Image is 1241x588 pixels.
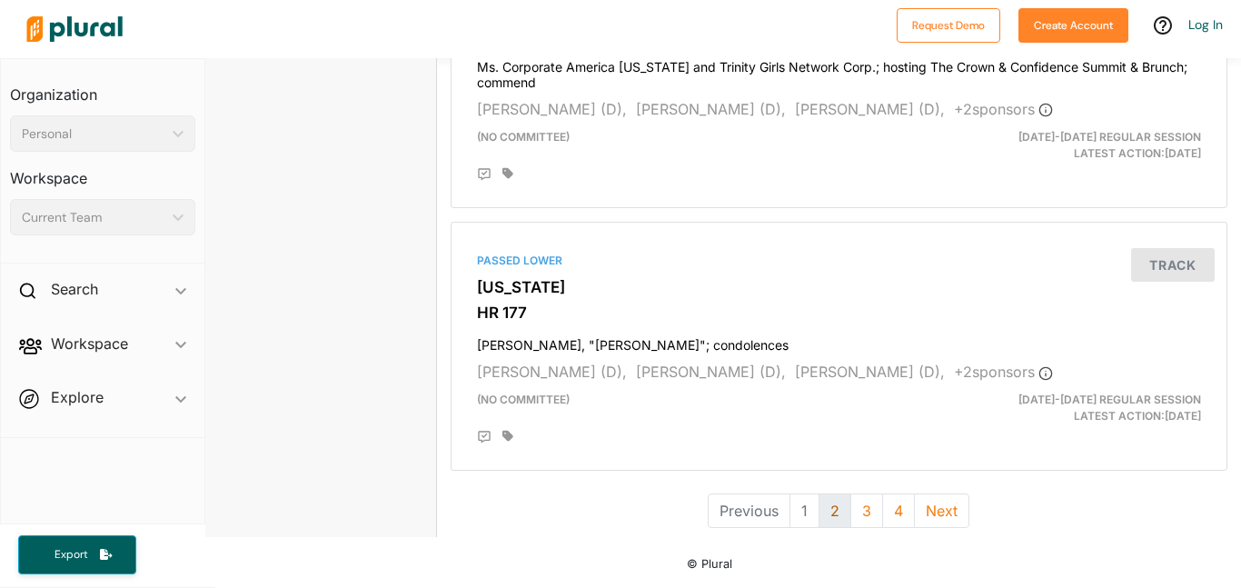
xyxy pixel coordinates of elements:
[477,363,627,381] span: [PERSON_NAME] (D),
[636,100,786,118] span: [PERSON_NAME] (D),
[954,100,1053,118] span: + 2 sponsor s
[10,68,195,108] h3: Organization
[463,392,964,424] div: (no committee)
[914,493,969,528] button: Next
[954,363,1053,381] span: + 2 sponsor s
[18,535,136,574] button: Export
[897,8,1000,43] button: Request Demo
[795,100,945,118] span: [PERSON_NAME] (D),
[477,253,1201,269] div: Passed Lower
[897,15,1000,34] a: Request Demo
[1018,8,1128,43] button: Create Account
[819,493,851,528] button: 2
[42,547,100,563] span: Export
[463,129,964,162] div: (no committee)
[502,167,513,180] div: Add tags
[477,100,627,118] span: [PERSON_NAME] (D),
[850,493,883,528] button: 3
[1018,15,1128,34] a: Create Account
[1188,16,1223,33] a: Log In
[687,557,732,571] small: © Plural
[51,279,98,299] h2: Search
[1018,130,1201,144] span: [DATE]-[DATE] Regular Session
[964,392,1215,424] div: Latest Action: [DATE]
[1018,393,1201,406] span: [DATE]-[DATE] Regular Session
[22,125,165,144] div: Personal
[795,363,945,381] span: [PERSON_NAME] (D),
[1131,248,1215,282] button: Track
[10,152,195,192] h3: Workspace
[477,430,491,444] div: Add Position Statement
[22,208,165,227] div: Current Team
[477,51,1201,91] h4: Ms. Corporate America [US_STATE] and Trinity Girls Network Corp.; hosting The Crown & Confidence ...
[882,493,915,528] button: 4
[477,304,1201,322] h3: HR 177
[636,363,786,381] span: [PERSON_NAME] (D),
[477,278,1201,296] h3: [US_STATE]
[502,430,513,443] div: Add tags
[477,167,491,182] div: Add Position Statement
[477,329,1201,354] h4: [PERSON_NAME], "[PERSON_NAME]"; condolences
[964,129,1215,162] div: Latest Action: [DATE]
